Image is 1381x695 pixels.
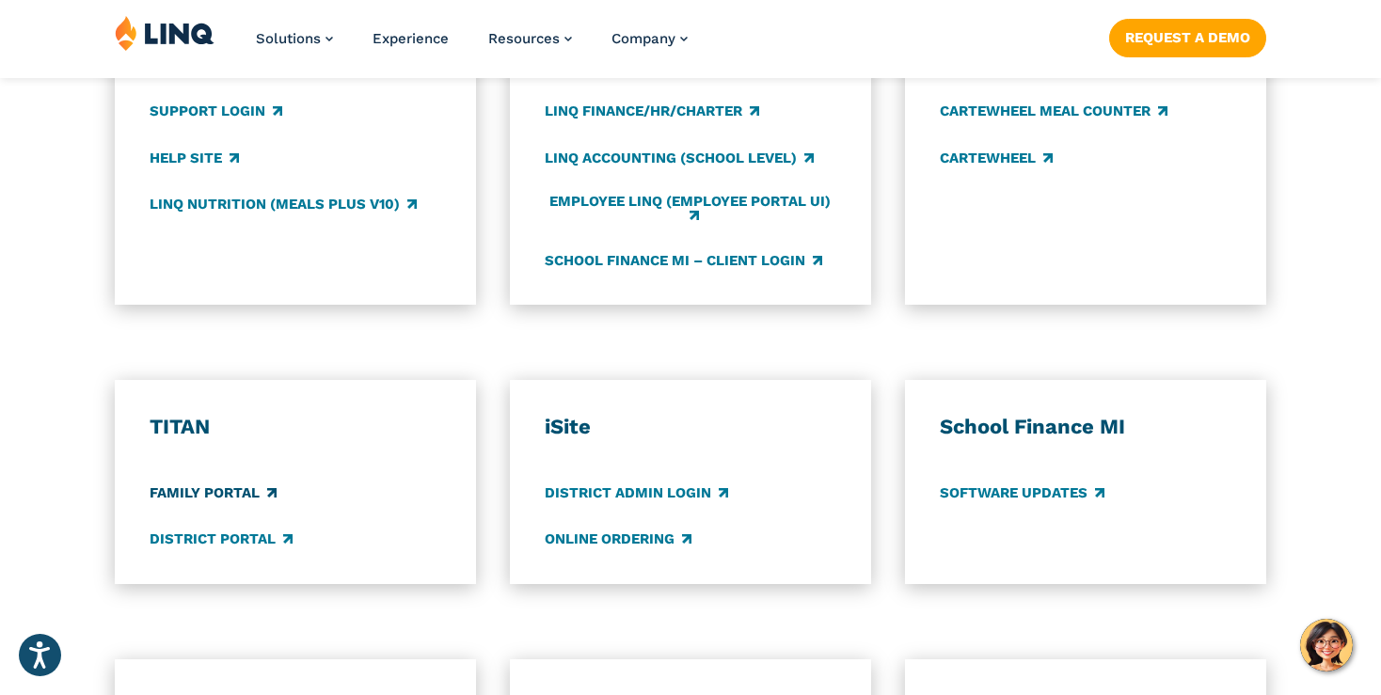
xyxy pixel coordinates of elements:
[545,483,728,504] a: District Admin Login
[940,148,1053,168] a: CARTEWHEEL
[373,30,449,47] a: Experience
[150,414,441,440] h3: TITAN
[1109,19,1266,56] a: Request a Demo
[150,148,239,168] a: Help Site
[545,102,759,122] a: LINQ Finance/HR/Charter
[150,102,282,122] a: Support Login
[150,483,277,504] a: Family Portal
[940,414,1231,440] h3: School Finance MI
[545,250,822,271] a: School Finance MI – Client Login
[545,529,691,550] a: Online Ordering
[611,30,675,47] span: Company
[545,194,836,225] a: Employee LINQ (Employee Portal UI)
[488,30,572,47] a: Resources
[150,529,293,550] a: District Portal
[1300,619,1353,671] button: Hello, have a question? Let’s chat.
[940,102,1167,122] a: CARTEWHEEL Meal Counter
[611,30,688,47] a: Company
[256,30,333,47] a: Solutions
[256,30,321,47] span: Solutions
[545,414,836,440] h3: iSite
[150,194,417,214] a: LINQ Nutrition (Meals Plus v10)
[940,483,1104,504] a: Software Updates
[1109,15,1266,56] nav: Button Navigation
[256,15,688,77] nav: Primary Navigation
[488,30,560,47] span: Resources
[545,148,814,168] a: LINQ Accounting (school level)
[115,15,214,51] img: LINQ | K‑12 Software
